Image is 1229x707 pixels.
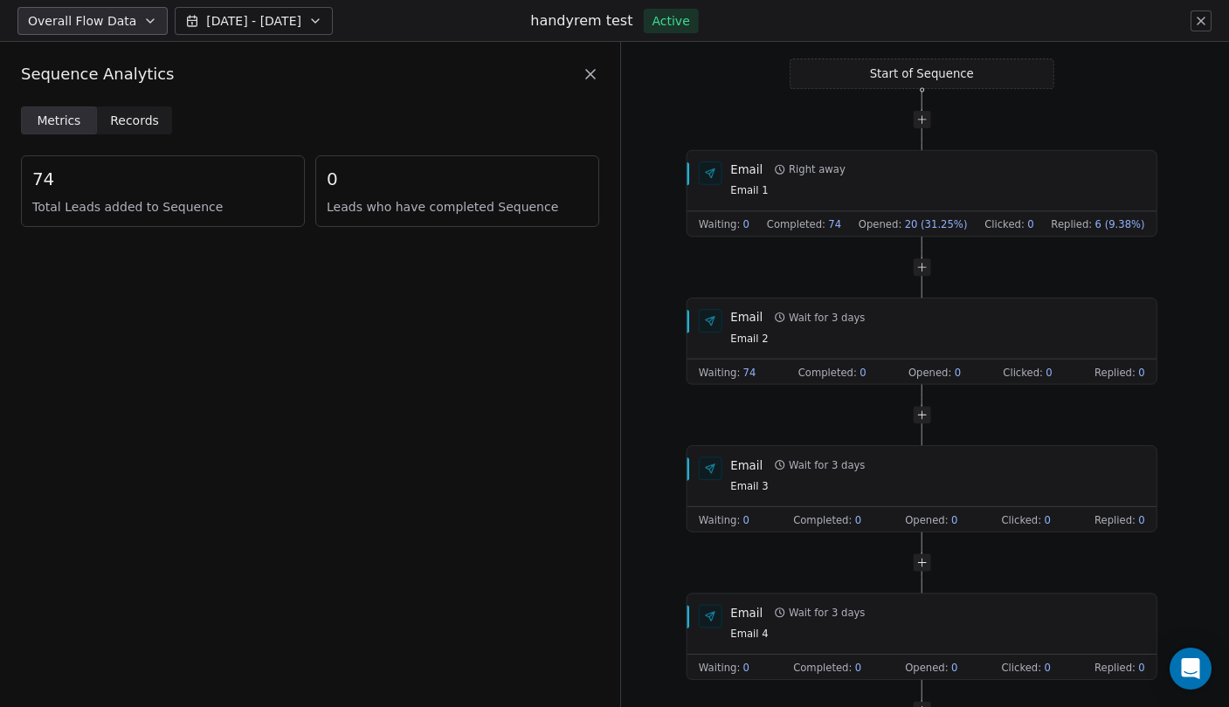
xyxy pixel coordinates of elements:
span: Clicked : [1001,512,1041,527]
span: Opened : [905,512,948,527]
span: Opened : [908,365,951,380]
span: [DATE] - [DATE] [206,12,301,30]
span: Active [652,12,689,30]
span: 0 [855,512,861,527]
span: 0 [1138,512,1144,527]
span: Email 4 [730,626,865,642]
span: 74 [743,365,756,380]
button: Overall Flow Data [17,7,168,35]
span: 0 [743,660,749,675]
span: Waiting : [699,512,741,527]
div: Email [730,456,763,472]
span: 0 [743,512,749,527]
div: EmailWait for 3 daysEmail 3Waiting:0Completed:0Opened:0Clicked:0Replied:0 [687,445,1157,532]
span: 0 [1044,512,1050,527]
span: Email 1 [730,183,846,199]
span: 0 [855,660,861,675]
span: Waiting : [699,660,741,675]
span: Waiting : [699,217,741,232]
span: Records [110,112,159,130]
span: Opened : [905,660,948,675]
button: [DATE] - [DATE] [175,7,333,35]
span: Overall Flow Data [28,12,136,30]
div: Email [730,161,763,177]
span: 74 [828,217,841,232]
span: 0 [1044,660,1050,675]
span: 0 [1138,365,1144,380]
span: Email 2 [730,331,865,347]
span: Opened : [859,217,901,232]
span: Completed : [793,512,852,527]
span: 20 (31.25%) [905,217,968,232]
div: EmailRight awayEmail 1Waiting:0Completed:74Opened:20 (31.25%)Clicked:0Replied:6 (9.38%) [687,150,1157,237]
span: Replied : [1094,512,1136,527]
span: Completed : [793,660,852,675]
span: 74 [32,167,293,191]
div: EmailWait for 3 daysEmail 2Waiting:74Completed:0Opened:0Clicked:0Replied:0 [687,298,1157,385]
span: 0 [1138,660,1144,675]
span: 0 [860,365,866,380]
div: Email [730,309,763,325]
div: EmailWait for 3 daysEmail 4Waiting:0Completed:0Opened:0Clicked:0Replied:0 [687,593,1157,680]
span: 0 [743,217,749,232]
span: Completed : [767,217,825,232]
span: Sequence Analytics [21,63,174,86]
span: 0 [1046,365,1052,380]
span: Replied : [1094,365,1136,380]
span: 0 [955,365,961,380]
span: Email 3 [730,478,865,494]
span: Completed : [798,365,857,380]
span: Leads who have completed Sequence [327,198,588,216]
span: Clicked : [984,217,1025,232]
span: Waiting : [699,365,741,380]
span: 6 (9.38%) [1095,217,1145,232]
span: Replied : [1094,660,1136,675]
span: Clicked : [1001,660,1041,675]
div: Email [730,604,763,620]
span: Replied : [1051,217,1092,232]
span: 0 [1027,217,1033,232]
span: 0 [951,660,957,675]
span: Total Leads added to Sequence [32,198,293,216]
div: Open Intercom Messenger [1170,648,1212,690]
span: 0 [951,512,957,527]
h1: handyrem test [530,11,632,31]
span: Clicked : [1003,365,1043,380]
span: 0 [327,167,588,191]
